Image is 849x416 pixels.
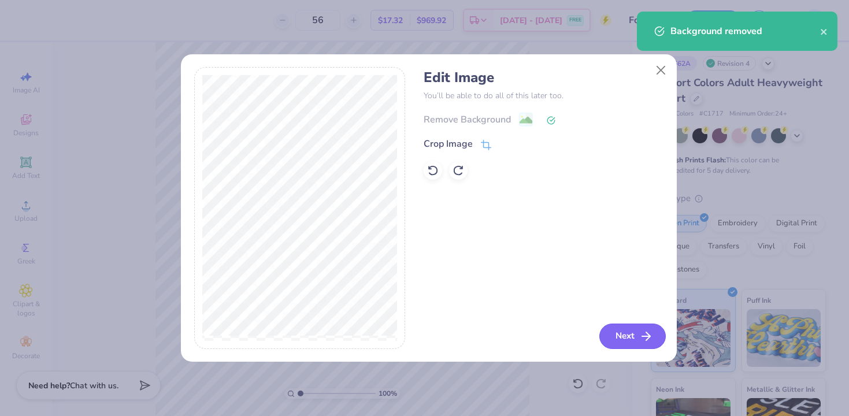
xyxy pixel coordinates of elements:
[424,90,663,102] p: You’ll be able to do all of this later too.
[650,59,672,81] button: Close
[670,24,820,38] div: Background removed
[424,69,663,86] h4: Edit Image
[820,24,828,38] button: close
[424,137,473,151] div: Crop Image
[599,324,666,349] button: Next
